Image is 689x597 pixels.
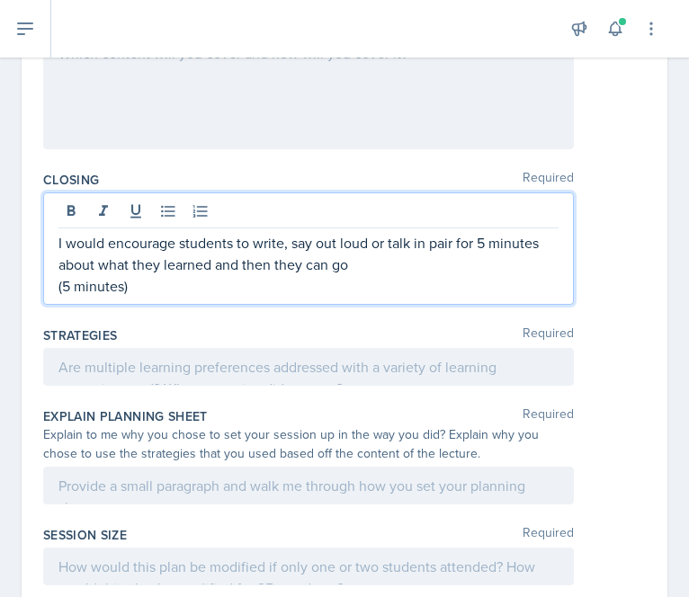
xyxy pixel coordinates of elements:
span: Required [523,171,574,189]
span: Required [523,526,574,544]
span: Required [523,326,574,344]
div: Explain to me why you chose to set your session up in the way you did? Explain why you chose to u... [43,425,574,463]
p: I would encourage students to write, say out loud or talk in pair for 5 minutes about what they l... [58,232,559,275]
span: Required [523,407,574,425]
label: Session Size [43,526,127,544]
p: (5 minutes) [58,275,559,297]
label: Explain Planning Sheet [43,407,208,425]
label: Closing [43,171,99,189]
label: Strategies [43,326,118,344]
